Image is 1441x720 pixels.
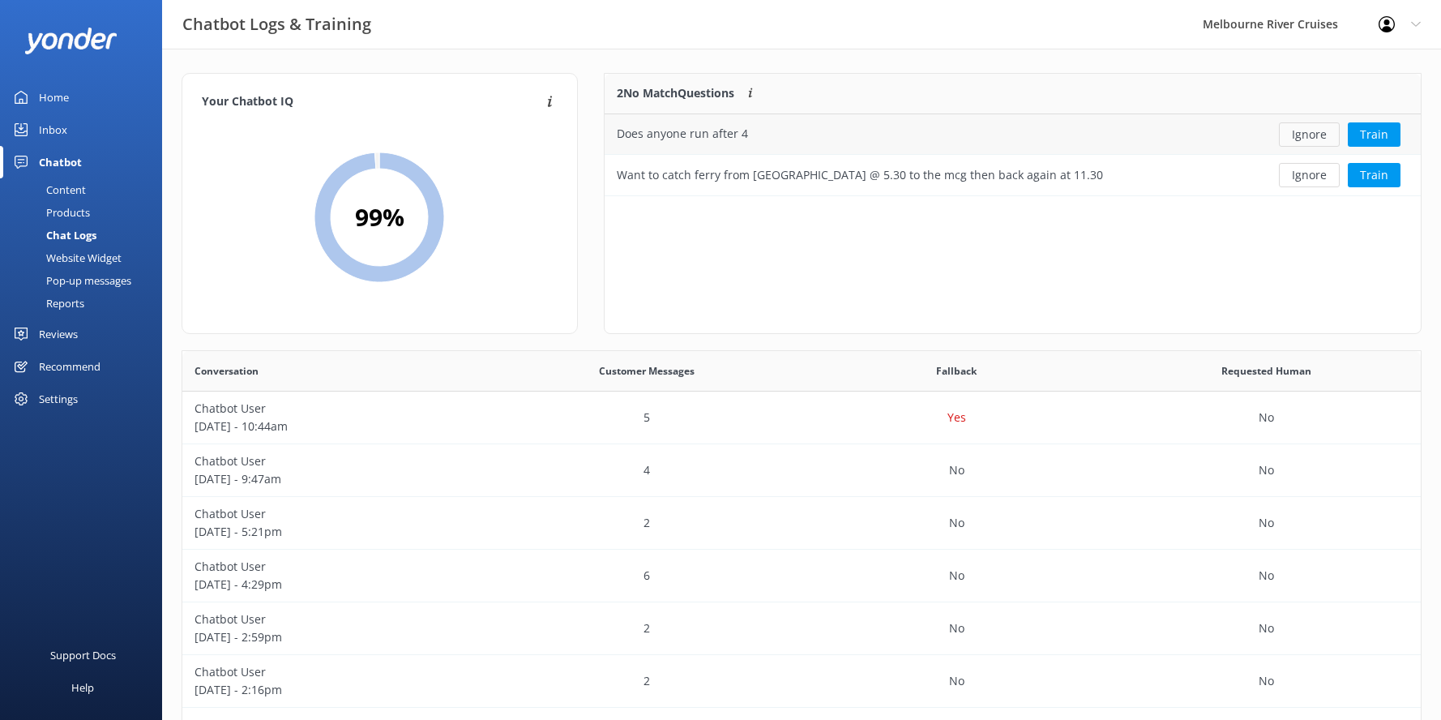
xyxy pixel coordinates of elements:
p: [DATE] - 2:16pm [195,681,480,699]
div: Chatbot [39,146,82,178]
div: Help [71,671,94,704]
p: No [949,461,964,479]
div: row [182,392,1421,444]
a: Website Widget [10,246,162,269]
button: Ignore [1279,122,1340,147]
p: No [1259,619,1274,637]
button: Ignore [1279,163,1340,187]
p: No [949,514,964,532]
img: yonder-white-logo.png [24,28,118,54]
p: [DATE] - 4:29pm [195,576,480,594]
p: 2 [644,619,650,637]
div: row [182,602,1421,655]
p: [DATE] - 10:44am [195,418,480,435]
p: No [1259,461,1274,479]
div: grid [605,114,1421,195]
p: No [1259,567,1274,585]
div: row [605,155,1421,195]
div: row [182,550,1421,602]
p: No [949,619,964,637]
p: Chatbot User [195,400,480,418]
p: 2 No Match Questions [617,84,734,102]
p: 6 [644,567,650,585]
p: [DATE] - 5:21pm [195,523,480,541]
p: [DATE] - 2:59pm [195,628,480,646]
button: Train [1348,163,1400,187]
div: Content [10,178,86,201]
p: No [1259,514,1274,532]
div: Products [10,201,90,224]
p: [DATE] - 9:47am [195,470,480,488]
p: Chatbot User [195,663,480,681]
a: Chat Logs [10,224,162,246]
p: Chatbot User [195,558,480,576]
a: Products [10,201,162,224]
span: Customer Messages [599,363,695,379]
span: Requested Human [1221,363,1311,379]
div: Website Widget [10,246,122,269]
div: Want to catch ferry from [GEOGRAPHIC_DATA] @ 5.30 to the mcg then back again at 11.30 [617,166,1103,184]
button: Train [1348,122,1400,147]
p: Yes [947,409,966,426]
div: Settings [39,383,78,415]
h2: 99 % [355,198,404,237]
p: Chatbot User [195,452,480,470]
div: Reviews [39,318,78,350]
div: row [182,444,1421,497]
p: No [1259,409,1274,426]
div: Pop-up messages [10,269,131,292]
p: No [1259,672,1274,690]
p: 2 [644,672,650,690]
p: 5 [644,409,650,426]
a: Content [10,178,162,201]
span: Fallback [936,363,977,379]
p: Chatbot User [195,611,480,628]
h4: Your Chatbot IQ [202,93,542,111]
p: Chatbot User [195,505,480,523]
div: row [182,655,1421,708]
div: Support Docs [50,639,116,671]
div: row [605,114,1421,155]
div: Does anyone run after 4 [617,125,748,143]
div: row [182,497,1421,550]
p: No [949,567,964,585]
div: Inbox [39,114,67,146]
p: No [949,672,964,690]
span: Conversation [195,363,259,379]
p: 2 [644,514,650,532]
a: Pop-up messages [10,269,162,292]
div: Chat Logs [10,224,96,246]
h3: Chatbot Logs & Training [182,11,371,37]
div: Home [39,81,69,114]
div: Reports [10,292,84,315]
p: 4 [644,461,650,479]
a: Reports [10,292,162,315]
div: Recommend [39,350,100,383]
